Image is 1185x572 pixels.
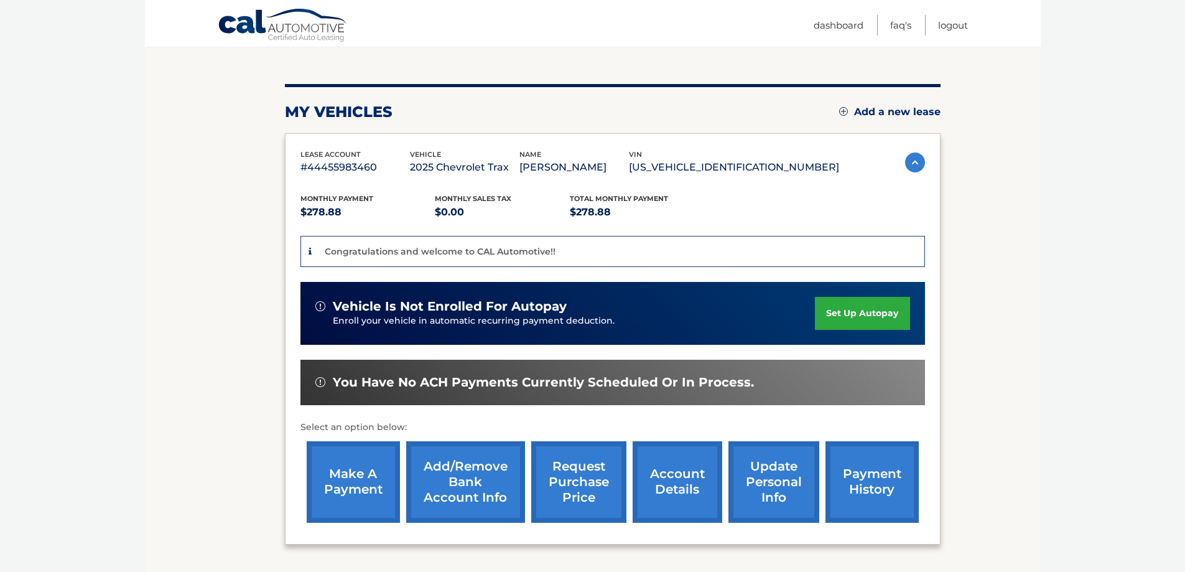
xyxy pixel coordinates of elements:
a: account details [633,441,722,523]
span: You have no ACH payments currently scheduled or in process. [333,375,754,390]
p: $278.88 [300,204,435,221]
a: Add a new lease [839,106,941,118]
img: alert-white.svg [315,301,325,311]
a: Dashboard [814,15,863,35]
p: $0.00 [435,204,570,221]
img: alert-white.svg [315,377,325,387]
p: [PERSON_NAME] [519,159,629,176]
p: Select an option below: [300,420,925,435]
p: Congratulations and welcome to CAL Automotive!! [325,246,555,257]
span: vehicle [410,150,441,159]
a: payment history [825,441,919,523]
a: Logout [938,15,968,35]
span: lease account [300,150,361,159]
p: $278.88 [570,204,705,221]
span: Monthly Payment [300,194,373,203]
p: Enroll your vehicle in automatic recurring payment deduction. [333,314,816,328]
img: accordion-active.svg [905,152,925,172]
a: set up autopay [815,297,909,330]
p: #44455983460 [300,159,410,176]
a: Cal Automotive [218,8,348,44]
span: vehicle is not enrolled for autopay [333,299,567,314]
a: request purchase price [531,441,626,523]
img: add.svg [839,107,848,116]
a: make a payment [307,441,400,523]
span: name [519,150,541,159]
a: FAQ's [890,15,911,35]
a: Add/Remove bank account info [406,441,525,523]
p: [US_VEHICLE_IDENTIFICATION_NUMBER] [629,159,839,176]
span: Total Monthly Payment [570,194,668,203]
span: Monthly sales Tax [435,194,511,203]
span: vin [629,150,642,159]
a: update personal info [728,441,819,523]
p: 2025 Chevrolet Trax [410,159,519,176]
h2: my vehicles [285,103,393,121]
